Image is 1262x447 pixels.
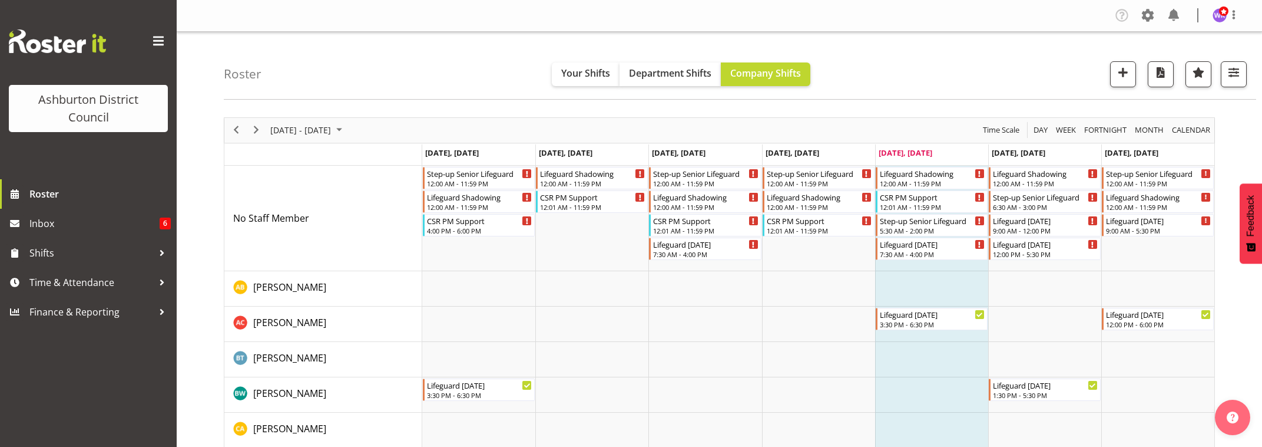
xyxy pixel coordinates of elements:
[423,214,535,236] div: No Staff Member"s event - CSR PM Support Begin From Monday, August 11, 2025 at 4:00:00 PM GMT+12:...
[989,190,1101,213] div: No Staff Member"s event - Step-up Senior Lifeguard Begin From Saturday, August 16, 2025 at 6:30:0...
[1171,123,1211,137] span: calendar
[1213,8,1227,22] img: wendy-keepa436.jpg
[1110,61,1136,87] button: Add a new shift
[993,167,1098,179] div: Lifeguard Shadowing
[763,167,875,189] div: No Staff Member"s event - Step-up Senior Lifeguard Begin From Thursday, August 14, 2025 at 12:00:...
[993,215,1098,226] div: Lifeguard [DATE]
[653,167,758,179] div: Step-up Senior Lifeguard
[992,147,1045,158] span: [DATE], [DATE]
[1106,308,1211,320] div: Lifeguard [DATE]
[730,67,801,80] span: Company Shifts
[224,166,422,271] td: No Staff Member resource
[1134,123,1165,137] span: Month
[425,147,479,158] span: [DATE], [DATE]
[224,342,422,377] td: Bailey Tait resource
[629,67,711,80] span: Department Shifts
[880,238,985,250] div: Lifeguard [DATE]
[269,123,347,137] button: August 2025
[1102,308,1214,330] div: Ashton Cromie"s event - Lifeguard Sunday Begin From Sunday, August 17, 2025 at 12:00:00 PM GMT+12...
[427,202,532,212] div: 12:00 AM - 11:59 PM
[224,271,422,307] td: Alex Bateman resource
[989,214,1101,236] div: No Staff Member"s event - Lifeguard Saturday Begin From Saturday, August 16, 2025 at 9:00:00 AM G...
[652,147,705,158] span: [DATE], [DATE]
[561,67,610,80] span: Your Shifts
[253,422,326,435] span: [PERSON_NAME]
[1082,123,1129,137] button: Fortnight
[880,202,985,212] div: 12:01 AM - 11:59 PM
[767,167,872,179] div: Step-up Senior Lifeguard
[233,212,309,225] span: No Staff Member
[423,190,535,213] div: No Staff Member"s event - Lifeguard Shadowing Begin From Monday, August 11, 2025 at 12:00:00 AM G...
[224,67,261,81] h4: Roster
[427,179,532,188] div: 12:00 AM - 11:59 PM
[160,218,171,229] span: 6
[427,191,532,203] div: Lifeguard Shadowing
[1148,61,1174,87] button: Download a PDF of the roster according to the set date range.
[226,118,246,143] div: previous period
[767,191,872,203] div: Lifeguard Shadowing
[1105,147,1158,158] span: [DATE], [DATE]
[649,238,761,260] div: No Staff Member"s event - Lifeguard Wednesday Begin From Wednesday, August 13, 2025 at 7:30:00 AM...
[880,215,985,226] div: Step-up Senior Lifeguard
[423,167,535,189] div: No Staff Member"s event - Step-up Senior Lifeguard Begin From Monday, August 11, 2025 at 12:00:00...
[767,215,872,226] div: CSR PM Support
[876,214,988,236] div: No Staff Member"s event - Step-up Senior Lifeguard Begin From Friday, August 15, 2025 at 5:30:00 ...
[982,123,1021,137] span: Time Scale
[879,147,932,158] span: [DATE], [DATE]
[1246,195,1256,236] span: Feedback
[253,351,326,365] a: [PERSON_NAME]
[269,123,332,137] span: [DATE] - [DATE]
[1106,179,1211,188] div: 12:00 AM - 11:59 PM
[653,215,758,226] div: CSR PM Support
[653,249,758,259] div: 7:30 AM - 4:00 PM
[876,190,988,213] div: No Staff Member"s event - CSR PM Support Begin From Friday, August 15, 2025 at 12:01:00 AM GMT+12...
[766,147,819,158] span: [DATE], [DATE]
[993,249,1098,259] div: 12:00 PM - 5:30 PM
[427,390,532,400] div: 3:30 PM - 6:30 PM
[767,179,872,188] div: 12:00 AM - 11:59 PM
[763,190,875,213] div: No Staff Member"s event - Lifeguard Shadowing Begin From Thursday, August 14, 2025 at 12:00:00 AM...
[880,179,985,188] div: 12:00 AM - 11:59 PM
[1106,202,1211,212] div: 12:00 AM - 11:59 PM
[653,226,758,235] div: 12:01 AM - 11:59 PM
[253,315,326,330] a: [PERSON_NAME]
[876,167,988,189] div: No Staff Member"s event - Lifeguard Shadowing Begin From Friday, August 15, 2025 at 12:00:00 AM G...
[228,123,244,137] button: Previous
[1102,167,1214,189] div: No Staff Member"s event - Step-up Senior Lifeguard Begin From Sunday, August 17, 2025 at 12:00:00...
[993,238,1098,250] div: Lifeguard [DATE]
[1240,183,1262,264] button: Feedback - Show survey
[253,351,326,364] span: [PERSON_NAME]
[620,63,721,86] button: Department Shifts
[1106,167,1211,179] div: Step-up Senior Lifeguard
[1083,123,1128,137] span: Fortnight
[1102,190,1214,213] div: No Staff Member"s event - Lifeguard Shadowing Begin From Sunday, August 17, 2025 at 12:00:00 AM G...
[423,379,535,401] div: Bella Wilson"s event - Lifeguard Monday Begin From Monday, August 11, 2025 at 3:30:00 PM GMT+12:0...
[1106,226,1211,235] div: 9:00 AM - 5:30 PM
[253,387,326,400] span: [PERSON_NAME]
[1106,320,1211,329] div: 12:00 PM - 6:00 PM
[1106,215,1211,226] div: Lifeguard [DATE]
[1227,412,1238,423] img: help-xxl-2.png
[427,167,532,179] div: Step-up Senior Lifeguard
[1055,123,1077,137] span: Week
[1102,214,1214,236] div: No Staff Member"s event - Lifeguard Sunday Begin From Sunday, August 17, 2025 at 9:00:00 AM GMT+1...
[767,202,872,212] div: 12:00 AM - 11:59 PM
[1221,61,1247,87] button: Filter Shifts
[266,118,349,143] div: August 11 - 17, 2025
[767,226,872,235] div: 12:01 AM - 11:59 PM
[29,244,153,262] span: Shifts
[989,167,1101,189] div: No Staff Member"s event - Lifeguard Shadowing Begin From Saturday, August 16, 2025 at 12:00:00 AM...
[649,214,761,236] div: No Staff Member"s event - CSR PM Support Begin From Wednesday, August 13, 2025 at 12:01:00 AM GMT...
[29,185,171,203] span: Roster
[993,179,1098,188] div: 12:00 AM - 11:59 PM
[249,123,264,137] button: Next
[427,226,532,235] div: 4:00 PM - 6:00 PM
[721,63,810,86] button: Company Shifts
[649,190,761,213] div: No Staff Member"s event - Lifeguard Shadowing Begin From Wednesday, August 13, 2025 at 12:00:00 A...
[993,390,1098,400] div: 1:30 PM - 5:30 PM
[552,63,620,86] button: Your Shifts
[981,123,1022,137] button: Time Scale
[29,274,153,291] span: Time & Attendance
[539,147,592,158] span: [DATE], [DATE]
[253,386,326,400] a: [PERSON_NAME]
